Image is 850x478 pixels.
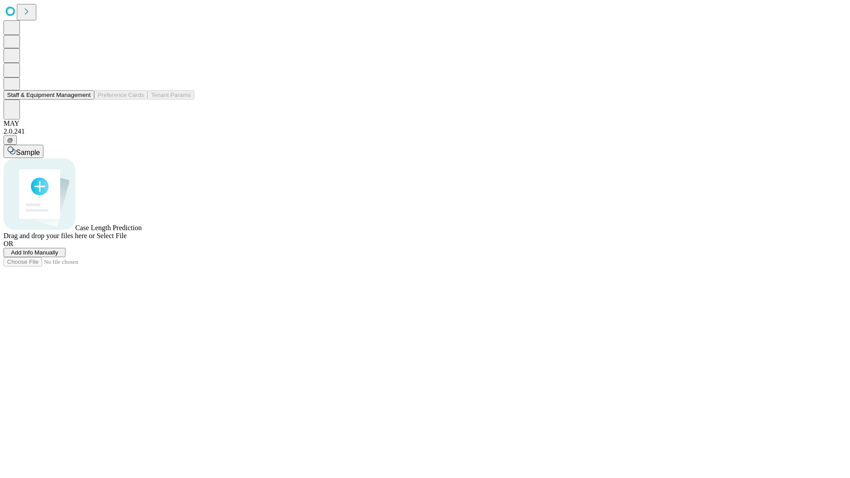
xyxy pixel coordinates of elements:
span: Select File [97,232,127,239]
div: 2.0.241 [4,127,846,135]
div: MAY [4,119,846,127]
button: @ [4,135,17,145]
span: Case Length Prediction [75,224,142,231]
button: Preference Cards [94,90,147,100]
span: OR [4,240,13,247]
span: Add Info Manually [11,249,58,256]
button: Tenant Params [147,90,194,100]
button: Sample [4,145,43,158]
span: Sample [16,149,40,156]
button: Add Info Manually [4,248,66,257]
button: Staff & Equipment Management [4,90,94,100]
span: Drag and drop your files here or [4,232,95,239]
span: @ [7,137,13,143]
